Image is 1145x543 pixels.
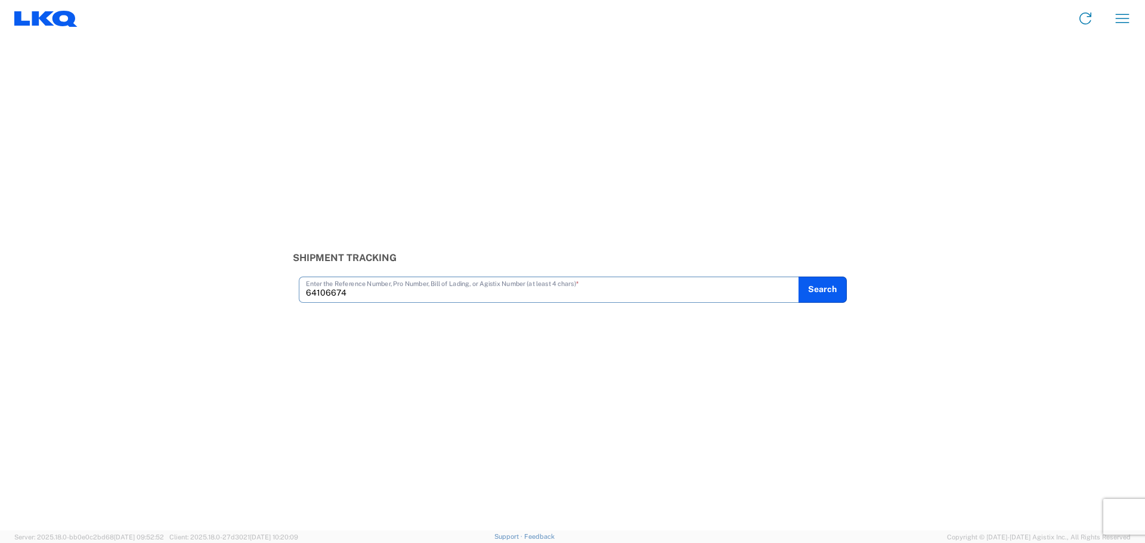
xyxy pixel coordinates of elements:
[293,252,853,263] h3: Shipment Tracking
[494,533,524,540] a: Support
[250,533,298,541] span: [DATE] 10:20:09
[524,533,555,540] a: Feedback
[169,533,298,541] span: Client: 2025.18.0-27d3021
[947,532,1131,542] span: Copyright © [DATE]-[DATE] Agistix Inc., All Rights Reserved
[114,533,164,541] span: [DATE] 09:52:52
[799,277,847,303] button: Search
[14,533,164,541] span: Server: 2025.18.0-bb0e0c2bd68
